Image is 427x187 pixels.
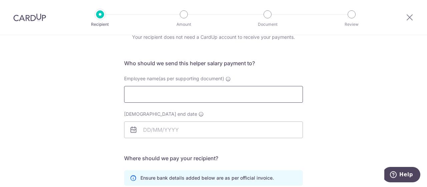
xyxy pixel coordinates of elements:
[124,111,197,117] span: [DEMOGRAPHIC_DATA] end date
[124,59,303,67] h5: Who should we send this helper salary payment to?
[140,175,274,181] p: Ensure bank details added below are as per official invoice.
[159,21,208,28] p: Amount
[327,21,376,28] p: Review
[124,34,303,40] div: Your recipient does not need a CardUp account to receive your payments.
[75,21,125,28] p: Recipient
[124,121,303,138] input: DD/MM/YYYY
[13,13,46,21] img: CardUp
[243,21,292,28] p: Document
[384,167,420,184] iframe: Opens a widget where you can find more information
[124,154,303,162] h5: Where should we pay your recipient?
[124,76,224,81] span: Employee name(as per supporting document)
